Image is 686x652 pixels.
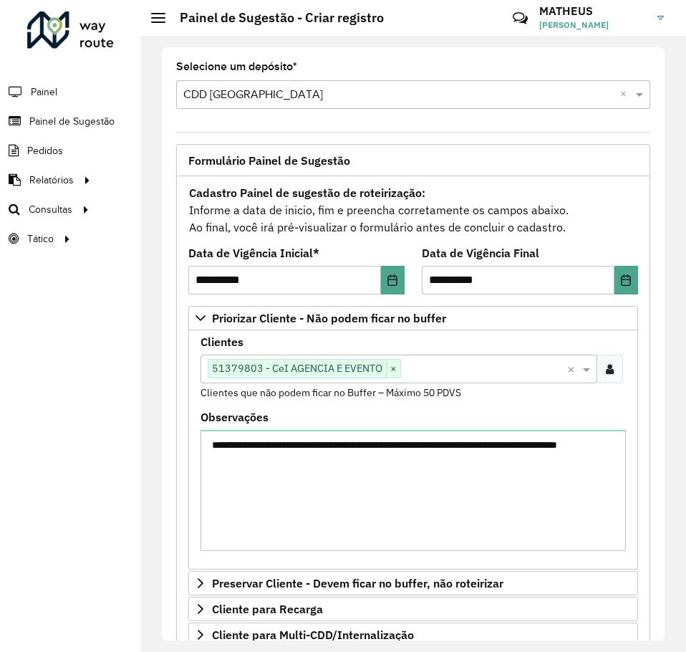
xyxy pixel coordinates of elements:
span: Clear all [620,86,632,103]
div: Informe a data de inicio, fim e preencha corretamente os campos abaixo. Ao final, você irá pré-vi... [188,183,638,236]
h2: Painel de Sugestão - Criar registro [165,10,384,26]
label: Selecione um depósito [176,58,297,75]
span: Tático [27,231,54,246]
span: Clear all [567,360,579,378]
a: Preservar Cliente - Devem ficar no buffer, não roteirizar [188,571,638,595]
a: Priorizar Cliente - Não podem ficar no buffer [188,306,638,330]
span: [PERSON_NAME] [539,19,647,32]
label: Observações [201,408,269,426]
small: Clientes que não podem ficar no Buffer – Máximo 50 PDVS [201,386,461,399]
label: Clientes [201,333,243,350]
a: Contato Rápido [505,3,536,34]
span: Cliente para Multi-CDD/Internalização [212,629,414,641]
label: Data de Vigência Inicial [188,244,319,262]
span: Pedidos [27,143,63,158]
div: Priorizar Cliente - Não podem ficar no buffer [188,330,638,570]
span: Priorizar Cliente - Não podem ficar no buffer [212,312,446,324]
span: Painel de Sugestão [29,114,115,129]
h3: MATHEUS [539,4,647,18]
a: Cliente para Recarga [188,597,638,621]
span: 51379803 - CeI AGENCIA E EVENTO [208,360,386,377]
button: Choose Date [381,266,405,294]
button: Choose Date [614,266,638,294]
span: Painel [31,85,57,100]
label: Data de Vigência Final [422,244,539,262]
span: Preservar Cliente - Devem ficar no buffer, não roteirizar [212,577,503,589]
a: Cliente para Multi-CDD/Internalização [188,623,638,647]
span: Formulário Painel de Sugestão [188,155,350,166]
span: Relatórios [29,173,74,188]
span: Consultas [29,202,72,217]
strong: Cadastro Painel de sugestão de roteirização: [189,186,425,200]
span: × [386,360,400,378]
span: Cliente para Recarga [212,603,323,615]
